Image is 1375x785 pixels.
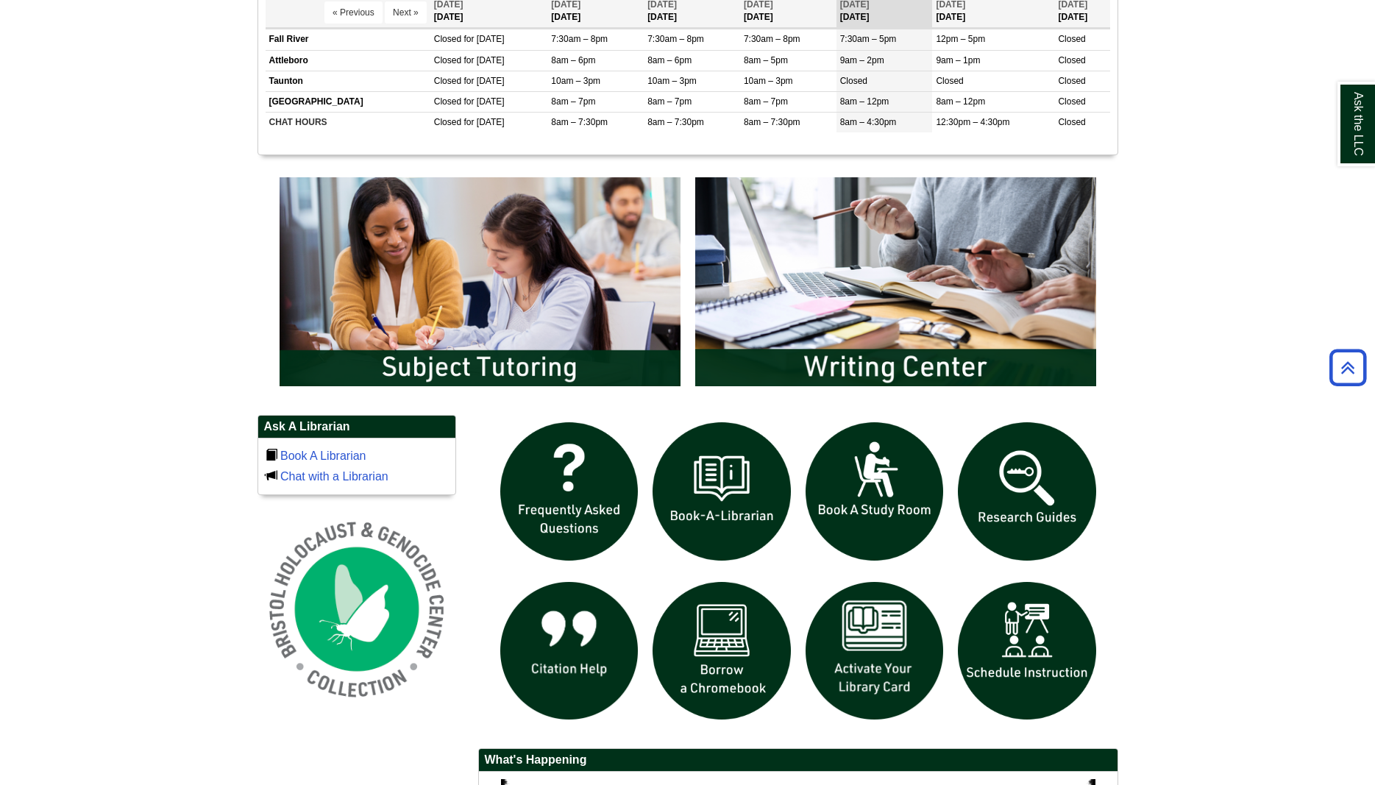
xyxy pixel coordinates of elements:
span: 10am – 3pm [647,76,697,86]
span: 8am – 7pm [551,96,595,107]
span: Closed [936,76,963,86]
img: For faculty. Schedule Library Instruction icon links to form. [951,575,1104,728]
img: Borrow a chromebook icon links to the borrow a chromebook web page [645,575,798,728]
span: 8am – 7:30pm [744,117,800,127]
span: 9am – 1pm [936,55,980,65]
button: Next » [385,1,427,24]
img: Book a Librarian icon links to book a librarian web page [645,415,798,568]
span: Closed [434,76,461,86]
span: for [DATE] [463,76,504,86]
span: 7:30am – 8pm [744,34,800,44]
img: activate Library Card icon links to form to activate student ID into library card [798,575,951,728]
div: slideshow [272,170,1104,400]
span: Closed [434,34,461,44]
td: [GEOGRAPHIC_DATA] [266,91,430,112]
span: 8am – 4:30pm [840,117,897,127]
a: Back to Top [1324,358,1371,377]
span: 8am – 7pm [647,96,692,107]
span: Closed [1058,55,1085,65]
span: 8am – 7:30pm [647,117,704,127]
h2: Ask A Librarian [258,416,455,438]
span: 8am – 7pm [744,96,788,107]
span: Closed [1058,76,1085,86]
span: 7:30am – 8pm [551,34,608,44]
button: « Previous [324,1,383,24]
img: Research Guides icon links to research guides web page [951,415,1104,568]
img: Holocaust and Genocide Collection [257,510,456,708]
span: 9am – 2pm [840,55,884,65]
span: for [DATE] [463,96,504,107]
td: Attleboro [266,50,430,71]
span: 8am – 5pm [744,55,788,65]
span: Closed [1058,34,1085,44]
td: Fall River [266,29,430,50]
span: Closed [434,55,461,65]
span: 10am – 3pm [744,76,793,86]
img: Writing Center Information [688,170,1104,394]
img: frequently asked questions [493,415,646,568]
span: 8am – 12pm [840,96,889,107]
span: Closed [1058,96,1085,107]
span: 8am – 6pm [647,55,692,65]
span: for [DATE] [463,117,504,127]
span: 7:30am – 5pm [840,34,897,44]
span: for [DATE] [463,34,504,44]
img: book a study room icon links to book a study room web page [798,415,951,568]
td: Taunton [266,71,430,91]
span: Closed [434,96,461,107]
span: Closed [434,117,461,127]
span: Closed [1058,117,1085,127]
img: Subject Tutoring Information [272,170,688,394]
span: 10am – 3pm [551,76,600,86]
span: 8am – 12pm [936,96,985,107]
span: Closed [840,76,867,86]
img: citation help icon links to citation help guide page [493,575,646,728]
div: slideshow [493,415,1104,734]
td: CHAT HOURS [266,112,430,132]
span: 8am – 7:30pm [551,117,608,127]
a: Book A Librarian [280,450,366,462]
a: Chat with a Librarian [280,470,388,483]
h2: What's Happening [479,749,1118,772]
span: for [DATE] [463,55,504,65]
span: 12pm – 5pm [936,34,985,44]
span: 12:30pm – 4:30pm [936,117,1009,127]
span: 7:30am – 8pm [647,34,704,44]
span: 8am – 6pm [551,55,595,65]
